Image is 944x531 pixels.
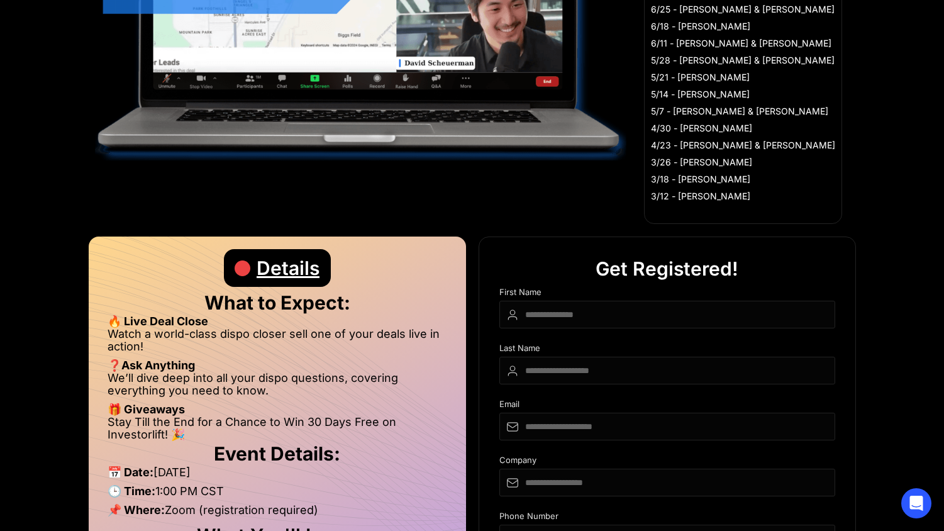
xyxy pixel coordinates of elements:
div: Open Intercom Messenger [901,488,931,518]
div: Company [499,456,835,469]
strong: What to Expect: [204,291,350,314]
strong: 🕒 Time: [108,484,155,498]
li: [DATE] [108,466,447,485]
div: First Name [499,288,835,301]
div: Phone Number [499,511,835,525]
li: Watch a world-class dispo closer sell one of your deals live in action! [108,328,447,359]
li: Stay Till the End for a Chance to Win 30 Days Free on Investorlift! 🎉 [108,416,447,441]
li: 1:00 PM CST [108,485,447,504]
strong: ❓Ask Anything [108,359,195,372]
strong: Event Details: [214,442,340,465]
div: Details [257,249,319,287]
li: We’ll dive deep into all your dispo questions, covering everything you need to know. [108,372,447,403]
li: Zoom (registration required) [108,504,447,523]
strong: 📅 Date: [108,466,153,479]
strong: 📌 Where: [108,503,165,517]
div: Get Registered! [596,250,738,288]
div: Last Name [499,344,835,357]
strong: 🎁 Giveaways [108,403,185,416]
strong: 🔥 Live Deal Close [108,315,208,328]
div: Email [499,400,835,413]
